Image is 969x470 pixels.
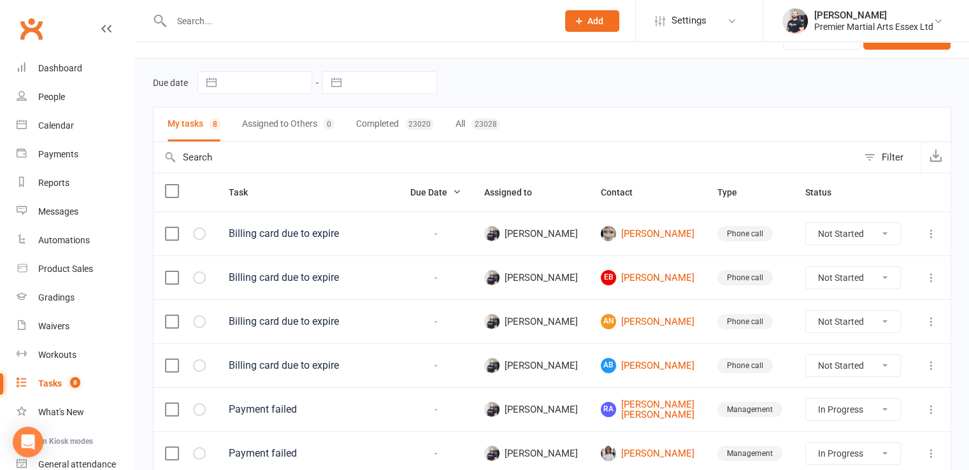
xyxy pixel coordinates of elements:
[410,317,461,327] div: -
[601,358,616,373] span: AB
[484,446,578,461] span: [PERSON_NAME]
[601,358,694,373] a: AB[PERSON_NAME]
[17,369,134,398] a: Tasks 8
[410,273,461,283] div: -
[153,78,188,88] label: Due date
[242,108,334,141] button: Assigned to Others0
[601,446,616,461] img: Tiya Toney
[858,142,921,173] button: Filter
[484,358,578,373] span: [PERSON_NAME]
[601,226,616,241] img: Dominic Ringer
[717,226,773,241] div: Phone call
[410,229,461,239] div: -
[601,270,694,285] a: EB[PERSON_NAME]
[484,270,578,285] span: [PERSON_NAME]
[324,118,334,130] div: 0
[356,108,434,141] button: Completed23020
[229,403,387,416] div: Payment failed
[601,446,694,461] a: [PERSON_NAME]
[17,398,134,427] a: What's New
[410,187,461,197] span: Due Date
[484,187,546,197] span: Assigned to
[805,185,845,200] button: Status
[38,206,78,217] div: Messages
[717,358,773,373] div: Phone call
[805,187,845,197] span: Status
[38,264,93,274] div: Product Sales
[717,185,751,200] button: Type
[405,118,434,130] div: 23020
[38,178,69,188] div: Reports
[782,8,808,34] img: thumb_image1616261423.png
[410,448,461,459] div: -
[484,402,499,417] img: Callum Chuck
[38,92,65,102] div: People
[168,108,220,141] button: My tasks8
[17,255,134,283] a: Product Sales
[671,6,707,35] span: Settings
[229,187,262,197] span: Task
[484,270,499,285] img: Callum Chuck
[168,12,549,30] input: Search...
[601,187,647,197] span: Contact
[17,83,134,111] a: People
[484,226,499,241] img: Callum Chuck
[717,314,773,329] div: Phone call
[38,235,90,245] div: Automations
[17,226,134,255] a: Automations
[471,118,500,130] div: 23028
[601,185,647,200] button: Contact
[484,402,578,417] span: [PERSON_NAME]
[38,63,82,73] div: Dashboard
[154,142,858,173] input: Search
[38,407,84,417] div: What's New
[601,402,616,417] span: RA
[17,54,134,83] a: Dashboard
[17,169,134,197] a: Reports
[814,10,933,21] div: [PERSON_NAME]
[484,358,499,373] img: Callum Chuck
[814,21,933,32] div: Premier Martial Arts Essex Ltd
[38,149,78,159] div: Payments
[717,187,751,197] span: Type
[484,226,578,241] span: [PERSON_NAME]
[229,359,387,372] div: Billing card due to expire
[484,314,578,329] span: [PERSON_NAME]
[210,118,220,130] div: 8
[410,360,461,371] div: -
[717,270,773,285] div: Phone call
[410,404,461,415] div: -
[38,378,62,388] div: Tasks
[17,111,134,140] a: Calendar
[229,315,387,328] div: Billing card due to expire
[17,341,134,369] a: Workouts
[601,226,694,241] a: [PERSON_NAME]
[410,185,461,200] button: Due Date
[229,271,387,284] div: Billing card due to expire
[484,314,499,329] img: Callum Chuck
[456,108,500,141] button: All23028
[38,321,69,331] div: Waivers
[601,270,616,285] span: EB
[15,13,47,45] a: Clubworx
[601,399,694,420] a: RA[PERSON_NAME] [PERSON_NAME]
[38,350,76,360] div: Workouts
[587,16,603,26] span: Add
[717,402,782,417] div: Management
[601,314,694,329] a: AN[PERSON_NAME]
[70,377,80,388] span: 8
[882,150,903,165] div: Filter
[229,227,387,240] div: Billing card due to expire
[17,140,134,169] a: Payments
[17,312,134,341] a: Waivers
[601,314,616,329] span: AN
[484,185,546,200] button: Assigned to
[229,447,387,460] div: Payment failed
[565,10,619,32] button: Add
[17,283,134,312] a: Gradings
[38,120,74,131] div: Calendar
[38,292,75,303] div: Gradings
[229,185,262,200] button: Task
[13,427,43,457] div: Open Intercom Messenger
[38,459,116,469] div: General attendance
